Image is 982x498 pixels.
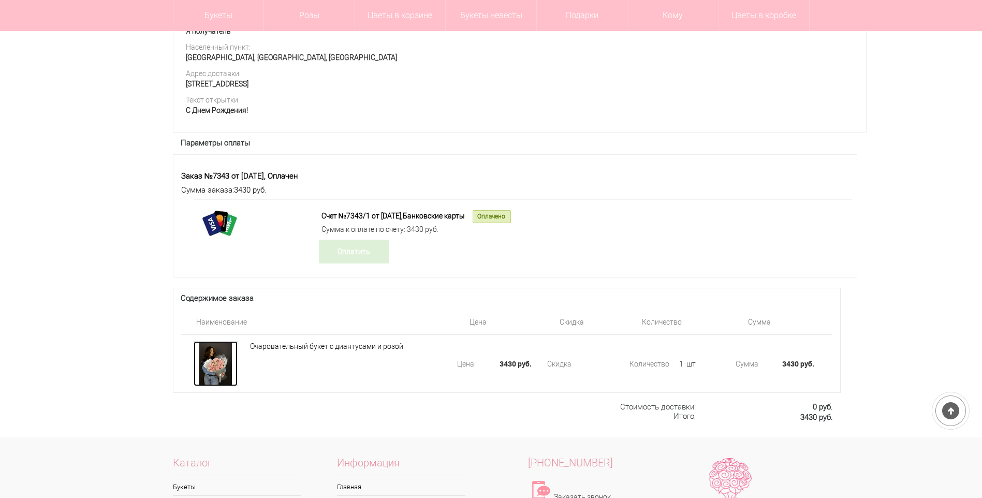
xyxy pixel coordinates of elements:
[782,359,814,369] strong: 3430 руб.
[733,358,780,370] div: Сумма
[186,78,869,88] div: [STREET_ADDRESS]
[557,316,587,328] div: Скидка
[181,171,822,182] div: Заказ №7343 от [DATE], Оплачен
[473,210,511,223] span: Оплачено
[194,316,250,328] div: Наименование
[186,88,869,114] li: Текст открытки:
[491,458,651,468] a: [PHONE_NUMBER]
[745,316,773,328] div: Сумма
[186,51,869,62] div: [GEOGRAPHIC_DATA], [GEOGRAPHIC_DATA], [GEOGRAPHIC_DATA]
[627,358,676,370] div: Количество
[452,402,696,412] li: Стоимость доставки:
[403,212,465,220] span: Банковские карты
[711,413,833,423] li: 3430 руб.
[250,342,403,350] a: Очаровательный букет с диантусами и розой
[321,210,760,223] div: Счет №7343/1 от [DATE],
[319,240,389,263] a: Оплатить
[639,316,684,328] div: Количество
[181,185,822,196] div: Сумма заказа:
[407,225,438,233] span: 3430 руб.
[181,138,848,148] h3: Параметры оплаты
[234,185,267,195] span: 3430 руб.
[186,35,869,62] li: Населенный пункт:
[186,104,869,114] div: С Днем Рождения!
[173,458,301,475] span: Каталог
[337,478,465,495] a: Главная
[545,358,584,370] div: Скидка
[173,478,301,495] a: Букеты
[711,402,833,413] li: 0 руб.
[528,457,613,469] span: [PHONE_NUMBER]
[679,360,696,368] span: 1 шт
[500,359,532,369] strong: 3430 руб.
[455,358,497,370] div: Цена
[467,316,489,328] div: Цена
[321,225,405,233] span: Сумма к оплате по счету:
[337,458,465,475] span: Информация
[181,294,848,303] h3: Содержимое заказа
[186,62,869,88] li: Адрес доставки:
[452,412,696,421] li: Итого:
